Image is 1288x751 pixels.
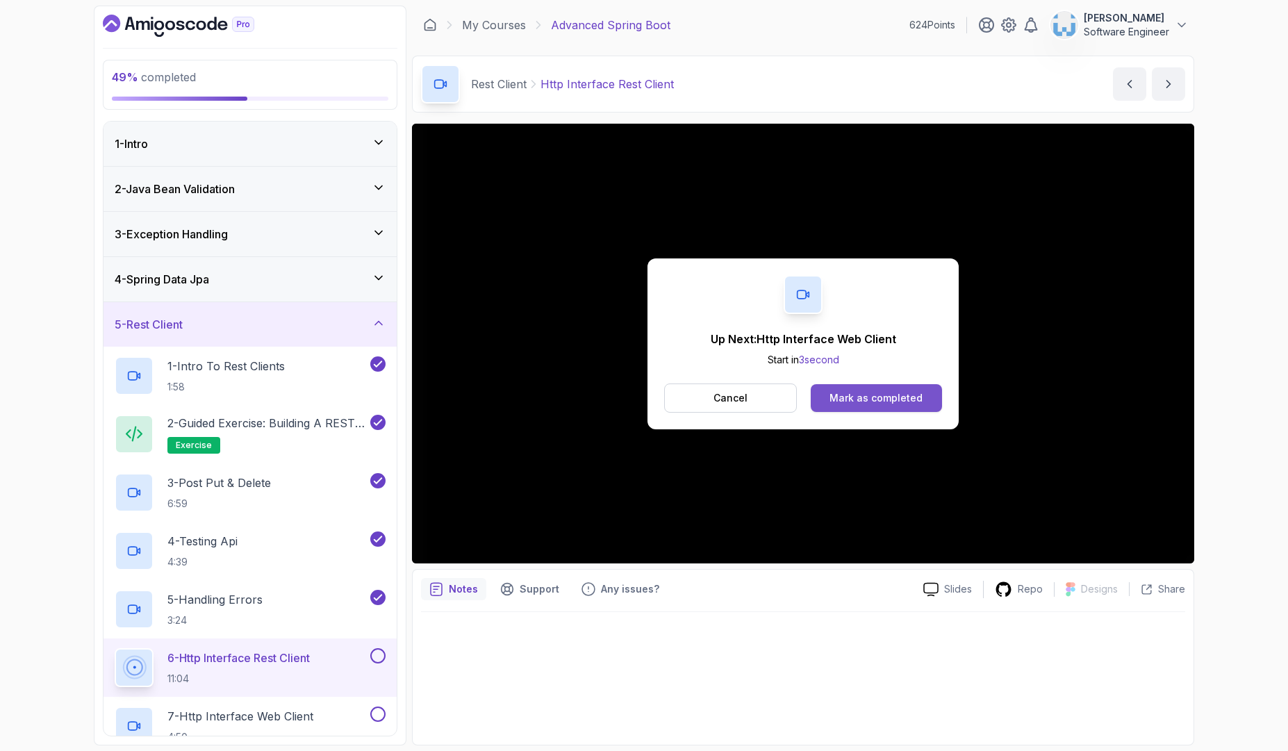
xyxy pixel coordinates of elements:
[112,70,196,84] span: completed
[167,533,238,550] p: 4 - Testing Api
[423,18,437,32] a: Dashboard
[811,384,942,412] button: Mark as completed
[984,581,1054,598] a: Repo
[115,473,386,512] button: 3-Post Put & Delete6:59
[1113,67,1146,101] button: previous content
[167,380,285,394] p: 1:58
[167,497,271,511] p: 6:59
[1081,582,1118,596] p: Designs
[167,358,285,374] p: 1 - Intro To Rest Clients
[520,582,559,596] p: Support
[449,582,478,596] p: Notes
[176,440,212,451] span: exercise
[115,356,386,395] button: 1-Intro To Rest Clients1:58
[601,582,659,596] p: Any issues?
[115,531,386,570] button: 4-Testing Api4:39
[167,650,310,666] p: 6 - Http Interface Rest Client
[167,672,310,686] p: 11:04
[167,591,263,608] p: 5 - Handling Errors
[944,582,972,596] p: Slides
[115,181,235,197] h3: 2 - Java Bean Validation
[1050,11,1189,39] button: user profile image[PERSON_NAME]Software Engineer
[115,707,386,745] button: 7-Http Interface Web Client4:50
[167,555,238,569] p: 4:39
[1084,25,1169,39] p: Software Engineer
[112,70,138,84] span: 49 %
[551,17,670,33] p: Advanced Spring Boot
[711,331,896,347] p: Up Next: Http Interface Web Client
[167,474,271,491] p: 3 - Post Put & Delete
[104,257,397,302] button: 4-Spring Data Jpa
[540,76,674,92] p: Http Interface Rest Client
[799,354,839,365] span: 3 second
[104,302,397,347] button: 5-Rest Client
[471,76,527,92] p: Rest Client
[421,578,486,600] button: notes button
[829,391,923,405] div: Mark as completed
[1152,67,1185,101] button: next content
[104,167,397,211] button: 2-Java Bean Validation
[711,353,896,367] p: Start in
[115,271,209,288] h3: 4 - Spring Data Jpa
[115,316,183,333] h3: 5 - Rest Client
[1129,582,1185,596] button: Share
[1158,582,1185,596] p: Share
[167,415,368,431] p: 2 - Guided Exercise: Building a REST Client
[167,613,263,627] p: 3:24
[104,122,397,166] button: 1-Intro
[462,17,526,33] a: My Courses
[664,383,797,413] button: Cancel
[1018,582,1043,596] p: Repo
[713,391,748,405] p: Cancel
[167,730,313,744] p: 4:50
[115,648,386,687] button: 6-Http Interface Rest Client11:04
[912,582,983,597] a: Slides
[909,18,955,32] p: 624 Points
[115,415,386,454] button: 2-Guided Exercise: Building a REST Clientexercise
[1084,11,1169,25] p: [PERSON_NAME]
[412,124,1194,563] iframe: 5 - HTTP Interface Rest Client
[103,15,286,37] a: Dashboard
[115,226,228,242] h3: 3 - Exception Handling
[167,708,313,725] p: 7 - Http Interface Web Client
[104,212,397,256] button: 3-Exception Handling
[115,135,148,152] h3: 1 - Intro
[492,578,568,600] button: Support button
[115,590,386,629] button: 5-Handling Errors3:24
[573,578,668,600] button: Feedback button
[1051,12,1078,38] img: user profile image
